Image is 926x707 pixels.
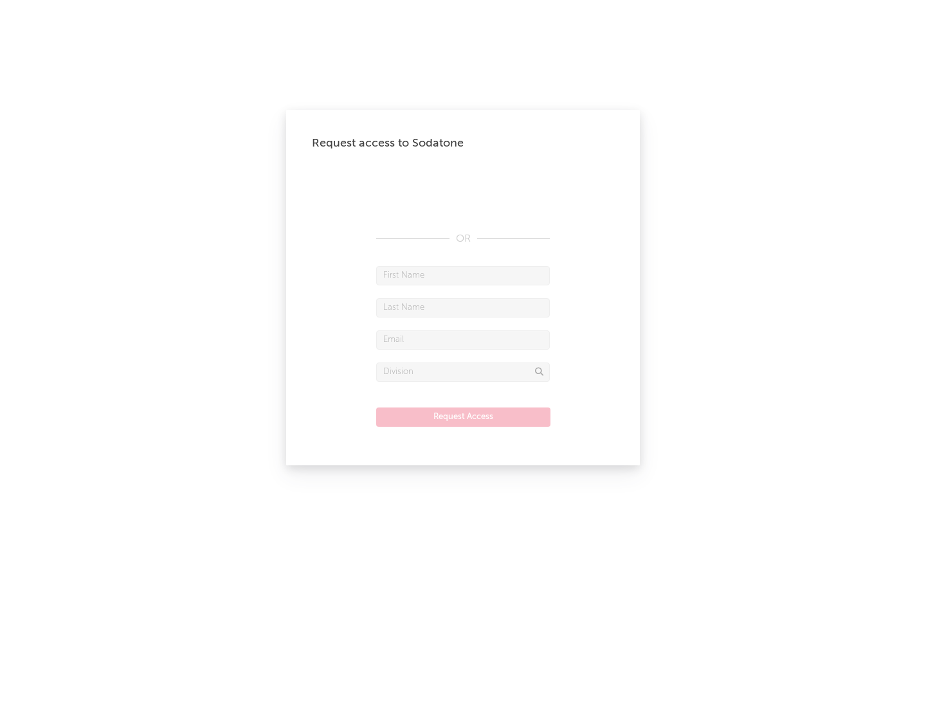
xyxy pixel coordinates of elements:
input: Email [376,330,550,350]
div: Request access to Sodatone [312,136,614,151]
button: Request Access [376,407,550,427]
input: Division [376,362,550,382]
input: First Name [376,266,550,285]
div: OR [376,231,550,247]
input: Last Name [376,298,550,318]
